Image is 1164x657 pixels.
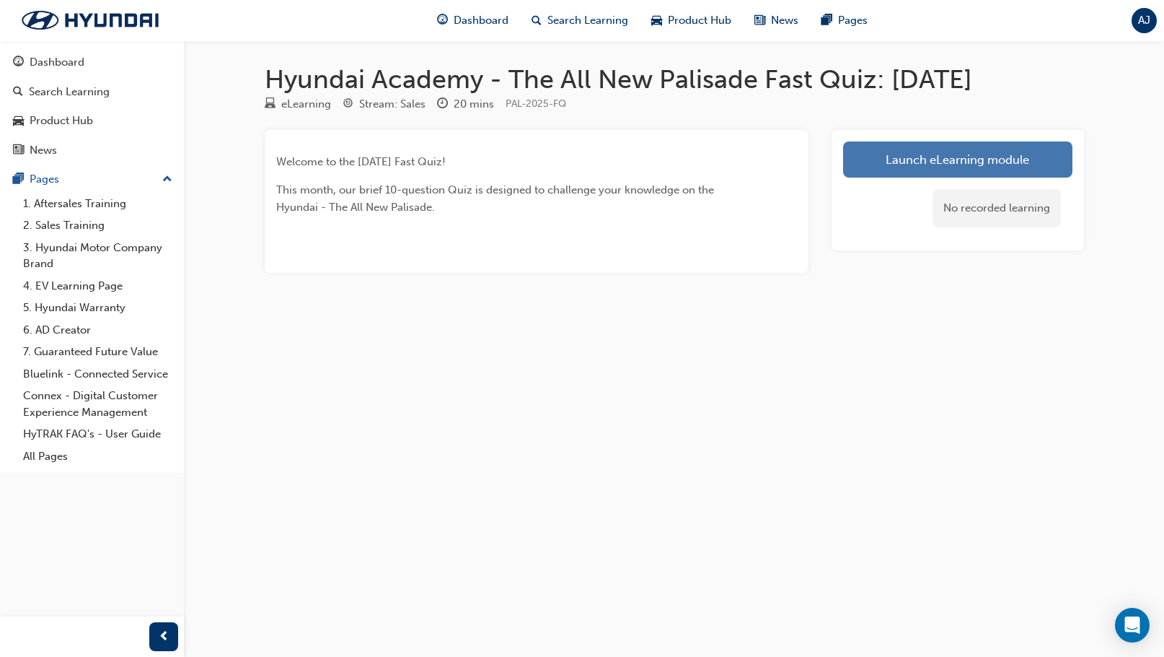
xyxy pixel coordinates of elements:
span: pages-icon [13,173,24,186]
a: 7. Guaranteed Future Value [17,341,178,363]
span: pages-icon [821,12,832,30]
div: Duration [437,95,494,113]
a: 4. EV Learning Page [17,275,178,297]
span: car-icon [651,12,662,30]
span: search-icon [13,86,23,99]
div: News [30,142,57,159]
span: news-icon [13,144,24,157]
a: news-iconNews [743,6,810,35]
div: 20 mins [454,96,494,113]
span: Product Hub [668,12,731,29]
h1: Hyundai Academy - The All New Palisade Fast Quiz: [DATE] [265,64,1084,95]
a: 5. Hyundai Warranty [17,297,178,319]
a: Launch eLearning module [843,142,1072,178]
span: guage-icon [437,12,448,30]
a: Connex - Digital Customer Experience Management [17,385,178,423]
div: Pages [30,171,59,188]
div: Stream [343,95,426,113]
a: 1. Aftersales Training [17,193,178,215]
div: Stream: Sales [359,96,426,113]
span: Learning resource code [506,97,566,110]
div: eLearning [281,96,331,113]
span: Dashboard [454,12,508,29]
div: No recorded learning [932,189,1061,227]
button: DashboardSearch LearningProduct HubNews [6,46,178,166]
a: 3. Hyundai Motor Company Brand [17,237,178,275]
span: News [771,12,798,29]
span: guage-icon [13,56,24,69]
span: learningResourceType_ELEARNING-icon [265,98,275,111]
button: Pages [6,166,178,193]
a: HyTRAK FAQ's - User Guide [17,423,178,445]
a: Search Learning [6,79,178,105]
span: up-icon [162,170,172,189]
span: Welcome to the [DATE] Fast Quiz! [276,155,446,168]
span: Search Learning [547,12,628,29]
span: search-icon [532,12,542,30]
span: prev-icon [159,628,169,646]
span: AJ [1138,12,1150,29]
a: All Pages [17,445,178,468]
a: pages-iconPages [810,6,879,35]
span: news-icon [754,12,765,30]
a: search-iconSearch Learning [520,6,640,35]
span: target-icon [343,98,353,111]
a: Dashboard [6,49,178,76]
div: Open Intercom Messenger [1115,608,1150,643]
a: guage-iconDashboard [426,6,520,35]
a: 2. Sales Training [17,214,178,237]
span: car-icon [13,115,24,128]
span: This month, our brief 10-question Quiz is designed to challenge your knowledge on the Hyundai - T... [276,183,717,214]
div: Dashboard [30,54,84,71]
a: car-iconProduct Hub [640,6,743,35]
span: clock-icon [437,98,448,111]
div: Type [265,95,331,113]
div: Product Hub [30,113,93,129]
img: Trak [7,5,173,35]
a: 6. AD Creator [17,319,178,341]
a: News [6,137,178,164]
span: Pages [838,12,868,29]
div: Search Learning [29,84,110,100]
a: Bluelink - Connected Service [17,363,178,386]
button: AJ [1132,8,1157,33]
a: Product Hub [6,108,178,134]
